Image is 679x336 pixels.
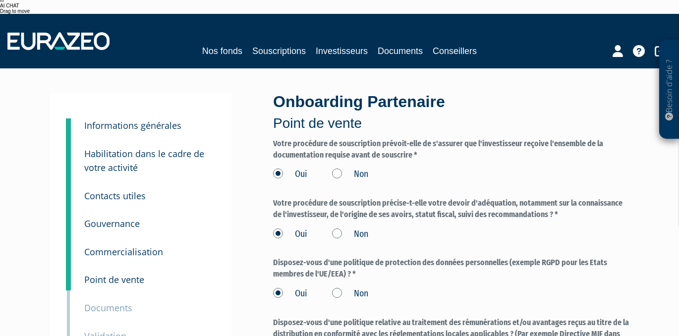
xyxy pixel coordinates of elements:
a: Souscriptions [252,44,306,58]
a: Investisseurs [316,44,368,58]
a: Conseillers [433,44,477,58]
small: Gouvernance [84,218,140,229]
label: Non [332,228,368,241]
small: Contacts utiles [84,190,146,202]
a: 3 [66,118,71,138]
label: Non [332,168,368,181]
a: Nos fonds [202,44,242,58]
p: Besoin d'aide ? [664,45,675,134]
p: Point de vente [273,113,629,133]
a: 5 [66,175,71,206]
div: Onboarding Partenaire [273,91,629,133]
small: Habilitation dans le cadre de votre activité [84,148,204,174]
a: 8 [66,259,71,290]
label: Oui [273,287,307,300]
label: Oui [273,168,307,181]
a: 6 [66,203,71,234]
a: Documents [378,44,423,58]
small: Informations générales [84,119,181,131]
label: Votre procédure de souscription prévoit-elle de s'assurer que l'investisseur reçoive l'ensemble d... [273,138,629,161]
small: Commercialisation [84,246,163,258]
small: Documents [84,302,132,314]
label: Votre procédure de souscription précise-t-elle votre devoir d'adéquation, notamment sur la connai... [273,198,629,221]
a: 4 [66,133,71,180]
label: Oui [273,228,307,241]
small: Point de vente [84,274,144,285]
a: 7 [66,231,71,262]
label: Disposez-vous d'une politique de protection des données personnelles (exemple RGPD pour les Etats... [273,257,629,280]
label: Non [332,287,368,300]
img: 1732889491-logotype_eurazeo_blanc_rvb.png [7,32,110,50]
